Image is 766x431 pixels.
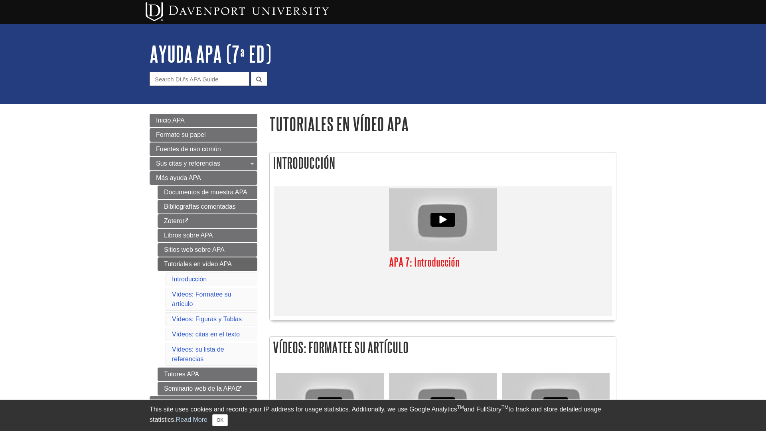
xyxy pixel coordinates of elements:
img: Davenport University [146,2,329,21]
span: Más ayuda APA [156,174,201,181]
a: Tutores APA [158,368,257,381]
a: Sitios web sobre APA [158,243,257,257]
a: Fuentes de uso común [150,142,257,156]
a: Zotero [158,214,257,228]
a: Sus citas y referencias [150,157,257,170]
a: Read More [176,416,207,423]
span: Inicio APA [156,117,185,124]
a: Vídeos: su lista de referencias [172,346,224,362]
h1: Tutoriales en vídeo APA [269,114,616,134]
a: Documentos de muestra APA [158,186,257,199]
h2: Introducción [270,152,616,174]
sup: TM [501,405,508,410]
a: Acerca del plagio [150,396,257,410]
div: Video: What is APA? [389,188,497,251]
a: Vídeos: citas en el texto [172,331,240,338]
a: Más ayuda APA [150,171,257,185]
span: Formate su papel [156,131,206,138]
input: Search DU's APA Guide [150,72,249,86]
a: Libros sobre APA [158,229,257,242]
a: Seminario web de la APA [158,382,257,395]
a: Vídeos: Formatee su artículo [172,291,231,307]
div: This site uses cookies and records your IP address for usage statistics. Additionally, we use Goo... [150,405,616,426]
a: Introducción [172,276,207,283]
span: Fuentes de uso común [156,146,221,152]
i: This link opens in a new window [235,386,242,391]
a: Tutoriales en vídeo APA [158,257,257,271]
a: Formate su papel [150,128,257,142]
a: Inicio APA [150,114,257,127]
a: Vídeos: Figuras y Tablas [172,316,242,322]
a: Bibliografías comentadas [158,200,257,214]
a: AYUDA APA (7ª ED) [150,42,271,66]
h3: APA 7: Introducción [389,255,497,269]
sup: TM [457,405,464,410]
button: Close [212,414,228,426]
i: This link opens in a new window [182,219,189,224]
span: Sus citas y referencias [156,160,220,167]
h2: Vídeos: Formatee su artículo [270,337,616,358]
